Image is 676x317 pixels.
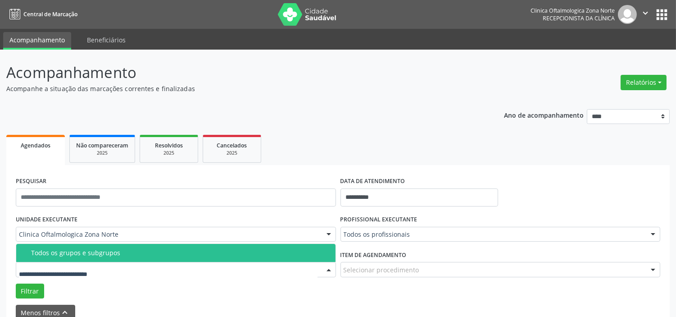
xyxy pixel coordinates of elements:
button: Relatórios [621,75,667,90]
button:  [637,5,654,24]
div: Clinica Oftalmologica Zona Norte [531,7,615,14]
div: 2025 [209,150,254,156]
label: DATA DE ATENDIMENTO [340,175,405,188]
a: Acompanhamento [3,32,71,50]
i:  [640,8,650,18]
button: Filtrar [16,284,44,299]
span: Resolvidos [155,142,183,149]
span: Não compareceram [76,142,128,149]
label: PROFISSIONAL EXECUTANTE [340,213,417,227]
div: 2025 [76,150,128,156]
p: Acompanhamento [6,61,471,84]
img: img [618,5,637,24]
label: PESQUISAR [16,175,46,188]
span: Cancelados [217,142,247,149]
span: Todos os profissionais [344,230,642,239]
button: apps [654,7,670,23]
p: Ano de acompanhamento [504,109,584,120]
label: Item de agendamento [340,248,407,262]
a: Beneficiários [81,32,132,48]
a: Central de Marcação [6,7,77,22]
p: Acompanhe a situação das marcações correntes e finalizadas [6,84,471,93]
span: Agendados [21,142,50,149]
label: UNIDADE EXECUTANTE [16,213,77,227]
span: Clinica Oftalmologica Zona Norte [19,230,318,239]
div: Todos os grupos e subgrupos [31,249,330,257]
span: Central de Marcação [23,10,77,18]
span: Selecionar procedimento [344,265,419,275]
span: Recepcionista da clínica [543,14,615,22]
div: 2025 [146,150,191,156]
